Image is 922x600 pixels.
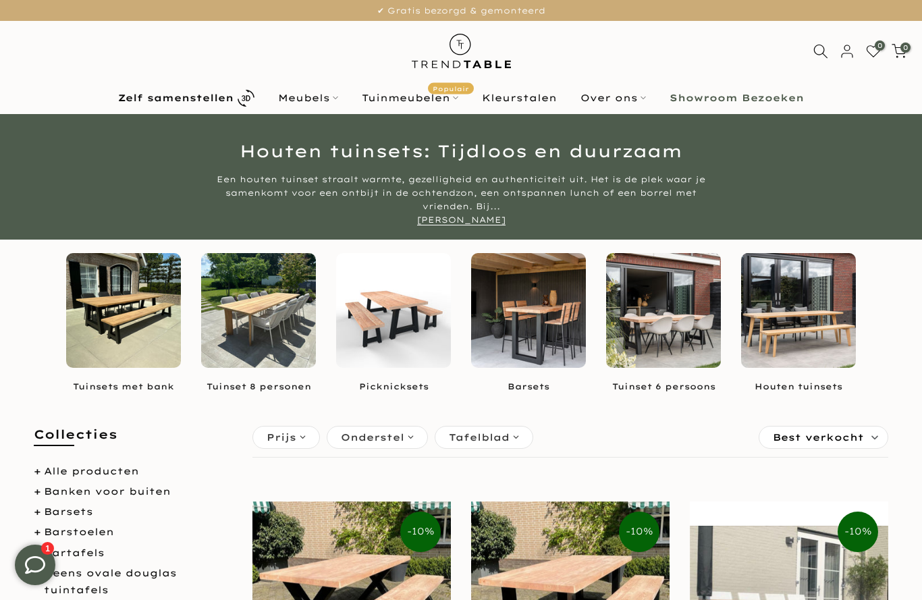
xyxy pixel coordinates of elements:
[267,90,350,106] a: Meubels
[417,215,506,225] a: [PERSON_NAME]
[470,90,569,106] a: Kleurstalen
[606,381,721,393] a: Tuinset 6 persoons
[107,86,267,110] a: Zelf samenstellen
[44,526,114,538] a: Barstoelen
[66,381,181,393] a: Tuinsets met bank
[350,90,470,106] a: TuinmeubelenPopulair
[773,427,864,448] span: Best verkocht
[838,512,878,552] span: -10%
[402,21,520,81] img: trend-table
[866,44,881,59] a: 0
[569,90,658,106] a: Over ons
[428,83,474,94] span: Populair
[658,90,816,106] a: Showroom Bezoeken
[201,381,316,393] a: Tuinset 8 personen
[118,93,234,103] b: Zelf samenstellen
[267,430,296,445] span: Prijs
[400,512,441,552] span: -10%
[670,93,804,103] b: Showroom Bezoeken
[66,142,856,159] h1: Houten tuinsets: Tijdloos en duurzaam
[44,465,139,477] a: Alle producten
[1,531,69,599] iframe: toggle-frame
[44,567,177,596] a: Deens ovale douglas tuintafels
[892,44,906,59] a: 0
[341,430,404,445] span: Onderstel
[44,547,105,559] a: Bartafels
[900,43,911,53] span: 0
[471,381,586,393] a: Barsets
[619,512,659,552] span: -10%
[34,426,232,456] h5: Collecties
[449,430,510,445] span: Tafelblad
[336,381,451,393] a: Picknicksets
[44,506,93,518] a: Barsets
[208,173,714,227] div: Een houten tuinset straalt warmte, gezelligheid en authenticiteit uit. Het is de plek waar je sam...
[17,3,905,18] p: ✔ Gratis bezorgd & gemonteerd
[44,485,171,497] a: Banken voor buiten
[741,381,856,393] a: Houten tuinsets
[759,427,888,448] label: Sorteren:Best verkocht
[875,40,885,51] span: 0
